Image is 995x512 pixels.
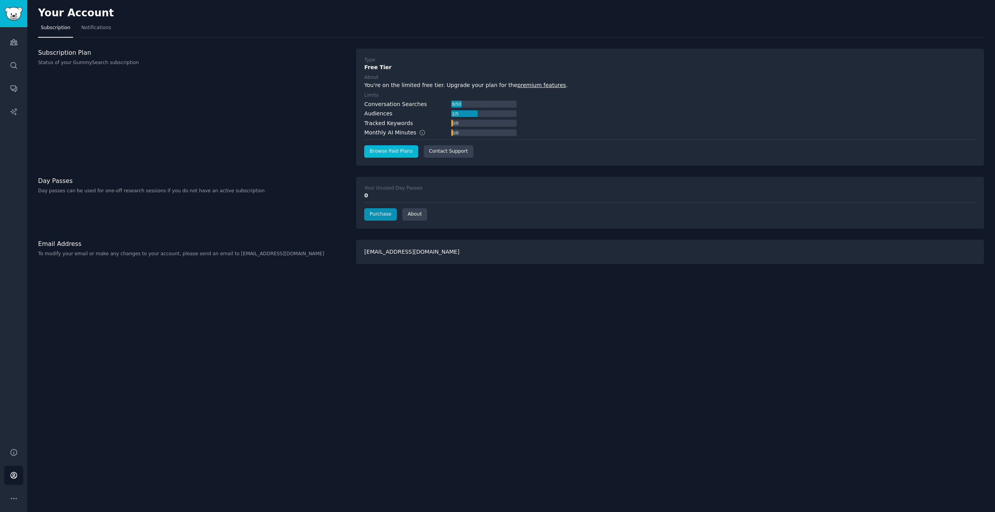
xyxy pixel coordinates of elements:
div: You're on the limited free tier. Upgrade your plan for the . [364,81,976,89]
h3: Day Passes [38,177,348,185]
div: Free Tier [364,63,976,71]
a: Subscription [38,22,73,38]
a: premium features [517,82,566,88]
div: 2 / 5 [451,110,459,117]
div: 0 / 0 [451,129,459,136]
div: Type [364,57,375,64]
p: To modify your email or make any changes to your account, please send an email to [EMAIL_ADDRESS]... [38,251,348,258]
p: Day passes can be used for one-off research sessions if you do not have an active subscription [38,188,348,195]
div: 0 / 0 [451,120,459,127]
a: Purchase [364,208,397,221]
div: 8 / 50 [451,101,462,108]
a: Contact Support [424,145,473,158]
a: Browse Paid Plans [364,145,418,158]
div: Your Unused Day Passes [364,185,422,192]
span: Subscription [41,24,70,31]
div: Limits [364,92,379,99]
span: Notifications [81,24,111,31]
div: Tracked Keywords [364,119,413,127]
img: GummySearch logo [5,7,23,21]
a: About [402,208,427,221]
div: 0 [364,192,976,200]
div: Conversation Searches [364,100,427,108]
div: About [364,74,378,81]
div: Audiences [364,110,392,118]
h2: Your Account [38,7,114,19]
a: Notifications [79,22,114,38]
h3: Subscription Plan [38,49,348,57]
div: Monthly AI Minutes [364,129,434,137]
p: Status of your GummySearch subscription [38,59,348,66]
div: [EMAIL_ADDRESS][DOMAIN_NAME] [356,240,984,264]
h3: Email Address [38,240,348,248]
